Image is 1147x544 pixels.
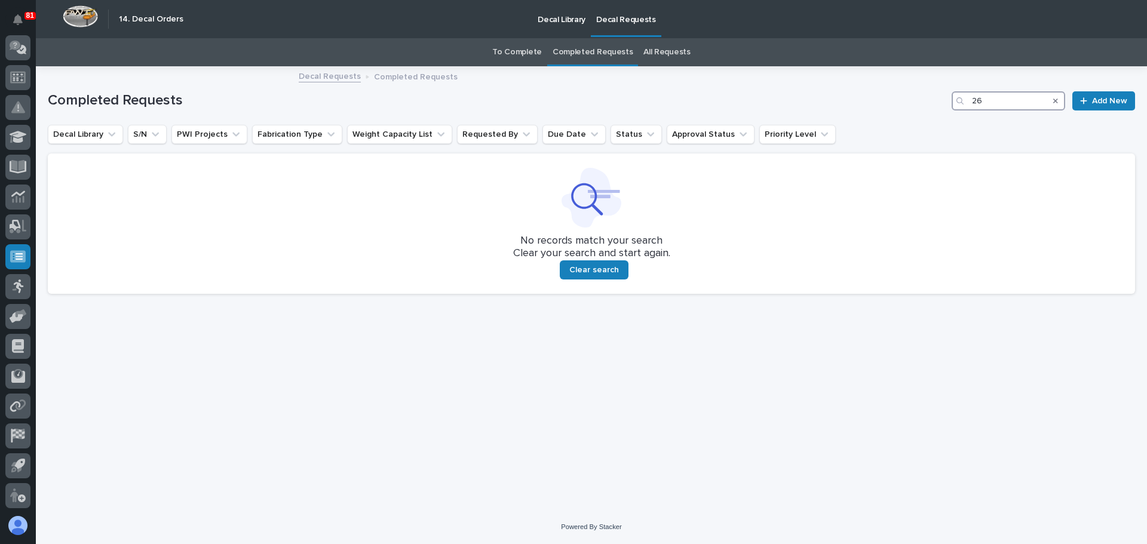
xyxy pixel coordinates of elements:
button: S/N [128,125,167,144]
h2: 14. Decal Orders [119,14,183,24]
img: Workspace Logo [63,5,98,27]
button: Priority Level [759,125,836,144]
button: Clear search [560,260,628,279]
a: Decal Requests [299,69,361,82]
p: Clear your search and start again. [513,247,670,260]
button: Requested By [457,125,538,144]
button: Weight Capacity List [347,125,452,144]
p: No records match your search [62,235,1121,248]
span: Clear search [569,265,619,275]
a: To Complete [492,38,542,66]
button: users-avatar [5,513,30,538]
button: Approval Status [667,125,755,144]
div: Notifications81 [15,14,30,33]
p: Completed Requests [374,69,458,82]
a: Add New [1072,91,1135,110]
p: 81 [26,11,34,20]
button: Status [611,125,662,144]
h1: Completed Requests [48,92,947,109]
button: Due Date [542,125,606,144]
button: Decal Library [48,125,123,144]
button: Notifications [5,7,30,32]
a: Completed Requests [553,38,633,66]
input: Search [952,91,1065,110]
a: Powered By Stacker [561,523,621,530]
a: All Requests [643,38,690,66]
button: PWI Projects [171,125,247,144]
span: Add New [1092,97,1127,105]
button: Fabrication Type [252,125,342,144]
